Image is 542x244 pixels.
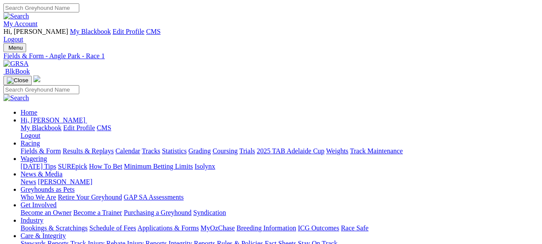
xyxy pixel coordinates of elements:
button: Toggle navigation [3,43,26,52]
a: Minimum Betting Limits [124,163,193,170]
img: logo-grsa-white.png [33,75,40,82]
a: Track Maintenance [350,147,403,155]
a: Retire Your Greyhound [58,193,122,201]
a: Weights [326,147,348,155]
a: Statistics [162,147,187,155]
a: Logout [3,36,23,43]
div: Hi, [PERSON_NAME] [21,124,539,140]
a: Industry [21,217,43,224]
a: My Blackbook [21,124,62,131]
a: Tracks [142,147,160,155]
a: Trials [239,147,255,155]
a: Get Involved [21,201,57,208]
span: Hi, [PERSON_NAME] [21,116,85,124]
a: Edit Profile [63,124,95,131]
input: Search [3,3,79,12]
a: My Blackbook [70,28,111,35]
a: Coursing [213,147,238,155]
a: News [21,178,36,185]
a: [PERSON_NAME] [38,178,92,185]
div: Wagering [21,163,539,170]
a: MyOzChase [201,224,235,232]
span: Menu [9,45,23,51]
a: Purchasing a Greyhound [124,209,192,216]
a: ICG Outcomes [298,224,339,232]
a: 2025 TAB Adelaide Cup [257,147,324,155]
a: Isolynx [195,163,215,170]
a: CMS [97,124,111,131]
a: Schedule of Fees [89,224,136,232]
a: Syndication [193,209,226,216]
a: BlkBook [3,68,30,75]
img: Search [3,12,29,20]
a: My Account [3,20,38,27]
a: Become a Trainer [73,209,122,216]
a: GAP SA Assessments [124,193,184,201]
a: Calendar [115,147,140,155]
a: Racing [21,140,40,147]
button: Toggle navigation [3,76,32,85]
a: Fields & Form - Angle Park - Race 1 [3,52,539,60]
a: Logout [21,132,40,139]
a: Grading [189,147,211,155]
a: Wagering [21,155,47,162]
a: Breeding Information [237,224,296,232]
a: Bookings & Scratchings [21,224,87,232]
span: Hi, [PERSON_NAME] [3,28,68,35]
a: CMS [146,28,161,35]
div: News & Media [21,178,539,186]
a: Home [21,109,37,116]
a: Care & Integrity [21,232,66,239]
a: How To Bet [89,163,123,170]
a: Results & Replays [63,147,114,155]
a: Hi, [PERSON_NAME] [21,116,87,124]
span: BlkBook [5,68,30,75]
div: Greyhounds as Pets [21,193,539,201]
a: News & Media [21,170,63,178]
a: SUREpick [58,163,87,170]
div: Get Involved [21,209,539,217]
a: Who We Are [21,193,56,201]
a: Race Safe [341,224,368,232]
input: Search [3,85,79,94]
a: Fields & Form [21,147,61,155]
div: Racing [21,147,539,155]
div: My Account [3,28,539,43]
img: Search [3,94,29,102]
img: Close [7,77,28,84]
a: Become an Owner [21,209,72,216]
div: Industry [21,224,539,232]
a: [DATE] Tips [21,163,56,170]
a: Greyhounds as Pets [21,186,75,193]
a: Applications & Forms [138,224,199,232]
a: Edit Profile [113,28,144,35]
img: GRSA [3,60,29,68]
